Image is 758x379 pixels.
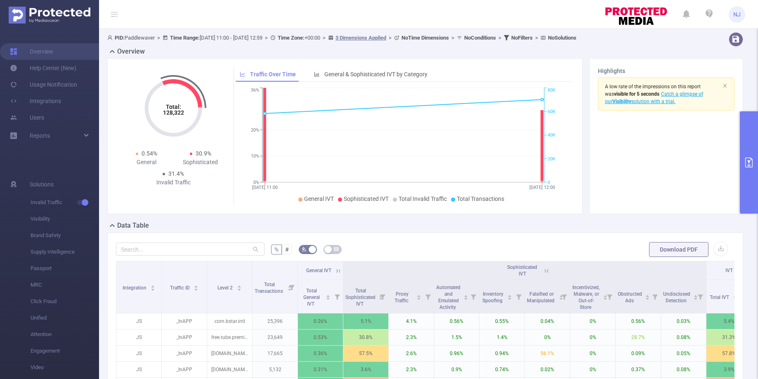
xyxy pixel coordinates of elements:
tspan: 10% [251,154,259,159]
span: % [274,246,279,253]
i: icon: line-chart [240,71,246,77]
div: Sort [326,294,331,299]
span: Inventory Spoofing [482,291,504,304]
span: Traffic ID [170,285,191,291]
span: Supply Intelligence [31,244,99,260]
i: icon: caret-down [237,287,241,290]
div: Invalid Traffic [146,178,201,187]
p: _InAPP [162,362,207,377]
b: Time Zone: [278,35,305,41]
span: Proxy Traffic [394,291,410,304]
p: 0.03% [661,313,706,329]
span: > [386,35,394,41]
input: Search... [116,242,264,256]
p: 5,132 [253,362,298,377]
p: 31.3% [706,330,751,345]
p: [DOMAIN_NAME] [207,346,252,361]
div: Sort [194,284,198,289]
a: Reports [30,127,50,144]
h2: Overview [117,47,145,56]
div: Sort [733,294,738,299]
i: icon: caret-up [151,284,155,287]
i: icon: caret-down [733,297,738,299]
i: Filter menu [286,261,298,313]
span: Automated and Emulated Activity [436,285,460,310]
p: _InAPP [162,330,207,345]
i: icon: caret-up [733,294,738,296]
div: Sort [603,294,608,299]
b: PID: [115,35,125,41]
img: Protected Media [9,7,90,24]
div: Sort [237,284,242,289]
i: Filter menu [694,280,706,313]
span: > [155,35,163,41]
b: Visibility [612,99,631,104]
tspan: 80K [548,88,555,93]
i: icon: caret-down [417,297,421,299]
span: Engagement [31,343,99,359]
p: 0.09% [616,346,661,361]
i: icon: caret-down [693,297,698,299]
span: Incentivized, Malware, or Out-of-Store [572,285,600,310]
tspan: [DATE] 11:00 [252,185,278,190]
i: icon: caret-up [194,284,198,287]
span: Video [31,359,99,376]
b: visible for 5 seconds [614,91,659,97]
span: Total IVT [710,294,730,300]
i: icon: caret-up [693,294,698,296]
i: icon: bar-chart [314,71,320,77]
p: 0.74% [479,362,524,377]
p: 56.1% [525,346,570,361]
p: JS [116,362,161,377]
p: _InAPP [162,313,207,329]
p: 0.56% [616,313,661,329]
p: 0.04% [525,313,570,329]
i: icon: close [723,83,727,88]
p: 5.1% [343,313,388,329]
i: icon: caret-down [194,287,198,290]
tspan: [DATE] 12:00 [529,185,555,190]
a: Overview [10,43,53,60]
span: A low rate of the impressions on this report [605,84,701,89]
i: icon: caret-down [151,287,155,290]
span: Brand Safety [31,227,99,244]
i: Filter menu [331,280,343,313]
a: Integrations [10,93,61,109]
p: 0.94% [479,346,524,361]
i: icon: caret-down [326,297,331,299]
span: Sophisticated IVT [344,195,389,202]
i: icon: caret-up [603,294,607,296]
i: icon: caret-up [463,294,468,296]
span: Obstructed Ads [618,291,642,304]
p: 1.5% [434,330,479,345]
p: 0.55% [479,313,524,329]
p: 17,665 [253,346,298,361]
i: icon: table [334,247,339,252]
p: JS [116,313,161,329]
tspan: 0% [253,180,259,185]
b: No Time Dimensions [401,35,449,41]
span: Reports [30,132,50,139]
b: No Conditions [464,35,496,41]
div: Sort [645,294,650,299]
span: Undisclosed Detection [663,291,690,304]
p: _InAPP [162,346,207,361]
i: Filter menu [377,280,388,313]
div: Sort [693,294,698,299]
span: > [533,35,541,41]
span: Total Transactions [457,195,504,202]
span: > [320,35,328,41]
div: Sort [150,284,155,289]
button: Download PDF [649,242,708,257]
span: MRC [31,277,99,293]
span: > [262,35,270,41]
p: 5.4% [706,313,751,329]
span: Paddlewaver [DATE] 11:00 - [DATE] 12:59 +00:00 [107,35,576,41]
span: Visibility [31,211,99,227]
tspan: 128,322 [163,109,184,116]
i: icon: caret-up [237,284,241,287]
tspan: 40K [548,133,555,138]
a: Users [10,109,44,126]
i: icon: user [107,35,115,40]
i: Filter menu [468,280,479,313]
